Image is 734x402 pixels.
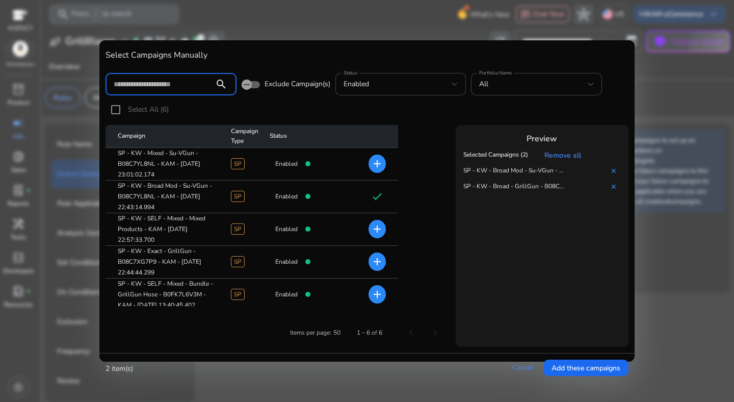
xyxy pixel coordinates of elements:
[275,225,298,233] h4: enabled
[231,158,245,169] span: SP
[344,79,369,89] span: enabled
[290,328,331,337] div: Items per page:
[275,193,298,200] h4: enabled
[371,223,383,235] mat-icon: add
[106,125,223,148] mat-header-cell: Campaign
[461,134,623,144] h4: Preview
[479,79,488,89] span: All
[275,291,298,298] h4: enabled
[461,179,566,195] td: SP - KW - Broad - GrillGun - B08C7XG7P9 - KAM - [DATE] 23:34:05.047
[106,246,223,279] mat-cell: SP - KW - Exact - GrillGun - B08C7XG7P9 - KAM - [DATE] 22:44:44.299
[552,363,620,373] span: Add these campaigns
[611,182,621,192] a: ✕
[106,148,223,181] mat-cell: SP - KW - Mixed - Su-VGun - B08C7YL8NL - KAM - [DATE] 23:01:02.174
[265,79,330,89] span: Exclude Campaign(s)
[106,363,133,374] p: 2 item(s)
[231,223,245,235] span: SP
[344,69,357,77] mat-label: Status
[357,328,382,337] div: 1 – 6 of 6
[371,256,383,268] mat-icon: add
[106,181,223,213] mat-cell: SP - KW - Broad Mod - Su-VGun - B08C7YL8NL - KAM - [DATE] 22:43:14.994
[231,191,245,202] span: SP
[461,147,531,163] th: Selected Campaigns (2)
[371,190,383,203] mat-icon: check
[333,328,340,337] div: 50
[261,125,340,148] mat-header-cell: Status
[461,163,566,179] td: SP - KW - Broad Mod - Su-VGun - B08C7YL8NL - KAM - [DATE] 22:43:14.994
[106,279,223,311] mat-cell: SP - KW - SELF - Mixed - Bundle - GrillGun Hose - B0FK7L6V3M - KAM - [DATE] 13:40:45.402
[209,78,233,90] mat-icon: search
[275,160,298,167] h4: enabled
[512,363,533,372] a: Cancel
[371,288,383,300] mat-icon: add
[106,213,223,246] mat-cell: SP - KW - SELF - Mixed - Mixed Products - KAM - [DATE] 22:57:33.700
[611,166,621,176] a: ✕
[128,105,169,114] span: Select All (6)
[231,256,245,267] span: SP
[231,289,245,300] span: SP
[275,258,298,265] h4: enabled
[223,125,261,148] mat-header-cell: Campaign Type
[106,51,628,60] h4: Select Campaigns Manually
[543,360,628,376] button: Add these campaigns
[479,69,512,77] mat-label: Portfolio Name
[544,150,585,160] a: Remove all
[371,158,383,170] mat-icon: add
